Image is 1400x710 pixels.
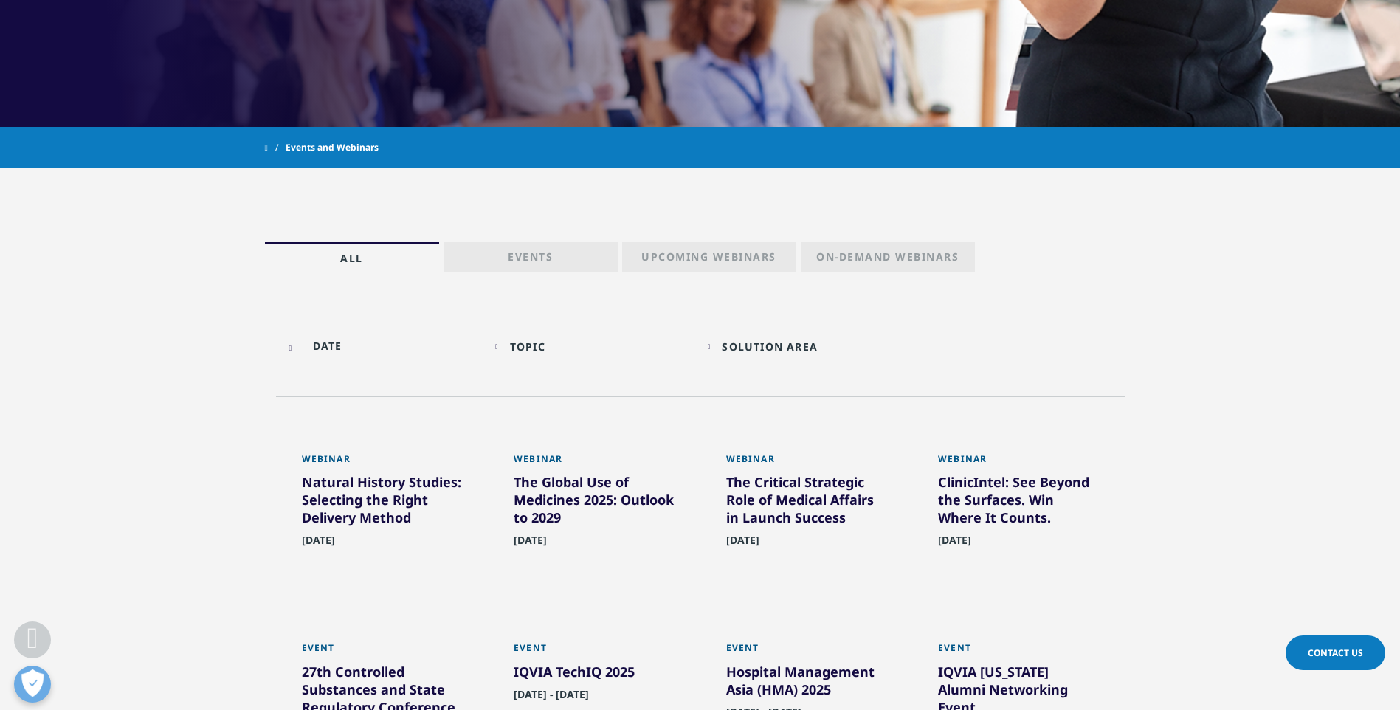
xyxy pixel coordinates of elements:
[726,453,887,582] a: Webinar The Critical Strategic Role of Medical Affairs in Launch Success [DATE]
[283,329,481,362] input: DATE
[622,242,796,272] a: Upcoming Webinars
[508,249,553,270] p: Events
[302,453,463,582] a: Webinar Natural History Studies: Selecting the Right Delivery Method [DATE]
[514,473,675,532] div: The Global Use of Medicines 2025: Outlook to 2029
[816,249,959,270] p: On-Demand Webinars
[938,533,971,556] span: [DATE]
[1286,635,1385,670] a: Contact Us
[801,242,975,272] a: On-Demand Webinars
[14,666,51,703] button: Open Preferences
[514,663,675,686] div: IQVIA TechIQ 2025
[726,642,887,662] div: Event
[514,642,675,662] div: Event
[1308,647,1363,659] span: Contact Us
[938,642,1099,662] div: Event
[726,533,759,556] span: [DATE]
[726,453,887,473] div: Webinar
[726,663,887,704] div: Hospital Management Asia (HMA) 2025
[938,473,1099,532] div: ClinicIntel: See Beyond the Surfaces. Win Where It Counts.
[938,453,1099,582] a: Webinar ClinicIntel: See Beyond the Surfaces. Win Where It Counts. [DATE]
[514,533,547,556] span: [DATE]
[302,473,463,532] div: Natural History Studies: Selecting the Right Delivery Method
[722,340,818,354] div: Solution Area facet.
[286,134,379,161] span: Events and Webinars
[514,687,589,710] span: [DATE] - [DATE]
[938,453,1099,473] div: Webinar
[641,249,776,270] p: Upcoming Webinars
[302,453,463,473] div: Webinar
[510,340,545,354] div: Topic facet.
[265,242,439,272] a: All
[302,642,463,662] div: Event
[726,473,887,532] div: The Critical Strategic Role of Medical Affairs in Launch Success
[514,453,675,582] a: Webinar The Global Use of Medicines 2025: Outlook to 2029 [DATE]
[444,242,618,272] a: Events
[302,533,335,556] span: [DATE]
[514,453,675,473] div: Webinar
[340,251,363,272] p: All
